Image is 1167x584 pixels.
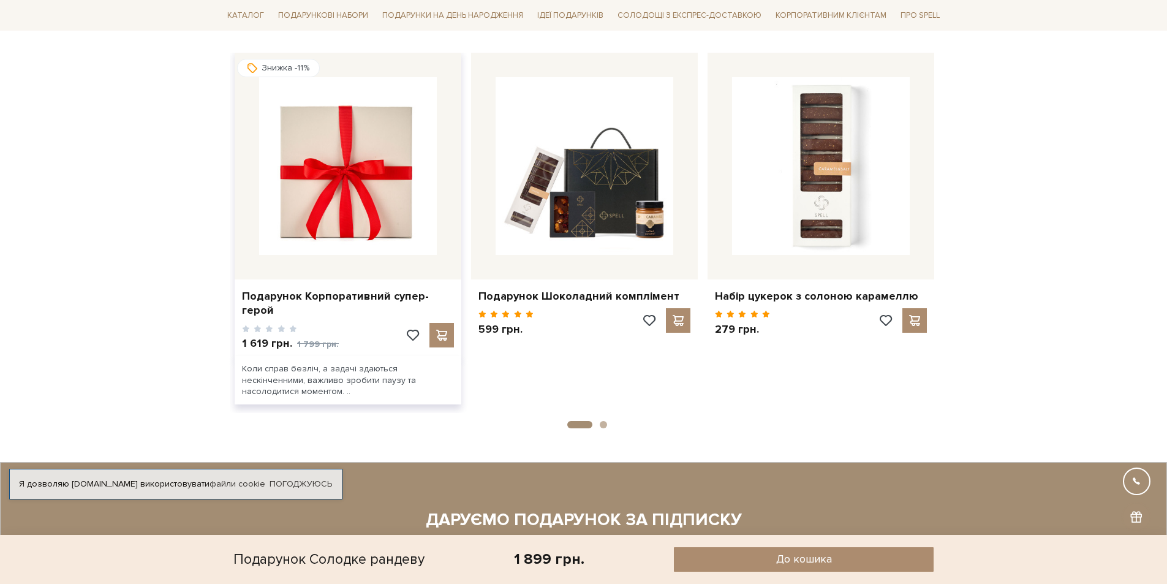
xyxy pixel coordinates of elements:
[715,322,771,336] p: 279 грн.
[613,5,766,26] a: Солодощі з експрес-доставкою
[297,339,339,349] span: 1 799 грн.
[10,479,342,490] div: Я дозволяю [DOMAIN_NAME] використовувати
[478,289,690,303] a: Подарунок Шоколадний комплімент
[377,6,528,25] a: Подарунки на День народження
[776,552,832,566] span: До кошика
[674,547,934,572] button: До кошика
[273,6,373,25] a: Подарункові набори
[478,322,534,336] p: 599 грн.
[222,6,269,25] a: Каталог
[600,421,607,428] button: 2 of 2
[237,59,320,77] div: Знижка -11%
[771,6,891,25] a: Корпоративним клієнтам
[242,289,454,318] a: Подарунок Корпоративний супер-герой
[715,289,927,303] a: Набір цукерок з солоною карамеллю
[567,421,592,428] button: 1 of 2
[242,336,339,351] p: 1 619 грн.
[532,6,608,25] a: Ідеї подарунків
[270,479,332,490] a: Погоджуюсь
[259,77,437,255] img: Подарунок Корпоративний супер-герой
[514,550,584,569] div: 1 899 грн.
[233,547,425,572] div: Подарунок Солодке рандеву
[235,356,461,404] div: Коли справ безліч, а задачі здаються нескінченними, важливо зробити паузу та насолодитися моменто...
[210,479,265,489] a: файли cookie
[896,6,945,25] a: Про Spell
